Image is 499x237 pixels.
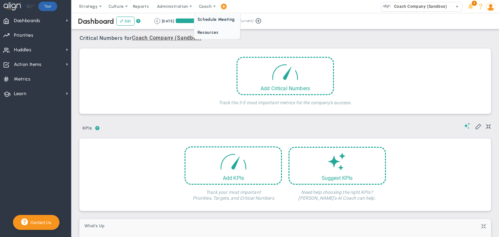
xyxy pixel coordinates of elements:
[475,123,481,129] span: Edit My KPIs
[14,72,31,86] span: Metrics
[14,87,26,101] span: Learn
[116,17,134,26] button: Edit
[79,4,98,9] span: Strategy
[219,95,352,106] h4: Track the 3-5 most important metrics for the company's success.
[383,2,391,10] img: 33594.Company.photo
[238,18,253,24] span: (Current)
[289,175,385,181] div: Suggest KPIs
[464,123,470,129] span: Suggestions (AI Feature)
[28,220,51,225] span: Contact Us
[237,85,333,92] div: Add Critical Numbers
[185,185,282,201] h4: Track your most important Priorities, Targets, and Critical Numbers
[199,4,212,9] span: Coach
[194,13,240,26] span: Schedule Meeting
[176,19,216,23] div: Period Progress: 66% Day 60 of 90 with 30 remaining.
[80,32,214,44] span: Critical Numbers for
[80,123,95,133] span: KPIs
[194,26,240,39] span: Resources
[288,185,386,201] h4: Need help choosing the right KPIs? [PERSON_NAME]'s AI Coach can help.
[453,2,462,11] span: select
[186,175,281,181] div: Add KPIs
[78,17,114,26] span: Dashboard
[14,58,42,71] span: Action Items
[154,18,160,24] button: Go to previous period
[486,2,495,11] img: 209888.Person.photo
[157,4,188,9] span: Administration
[162,18,174,24] div: [DATE]
[132,34,201,42] span: Coach Company (Sandbox)
[14,29,33,42] span: Priorities
[109,4,124,9] span: Culture
[14,43,32,57] span: Huddles
[391,2,447,11] span: Coach Company (Sandbox)
[472,1,477,6] span: 1
[80,123,95,134] button: KPIs
[14,14,40,28] span: Dashboards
